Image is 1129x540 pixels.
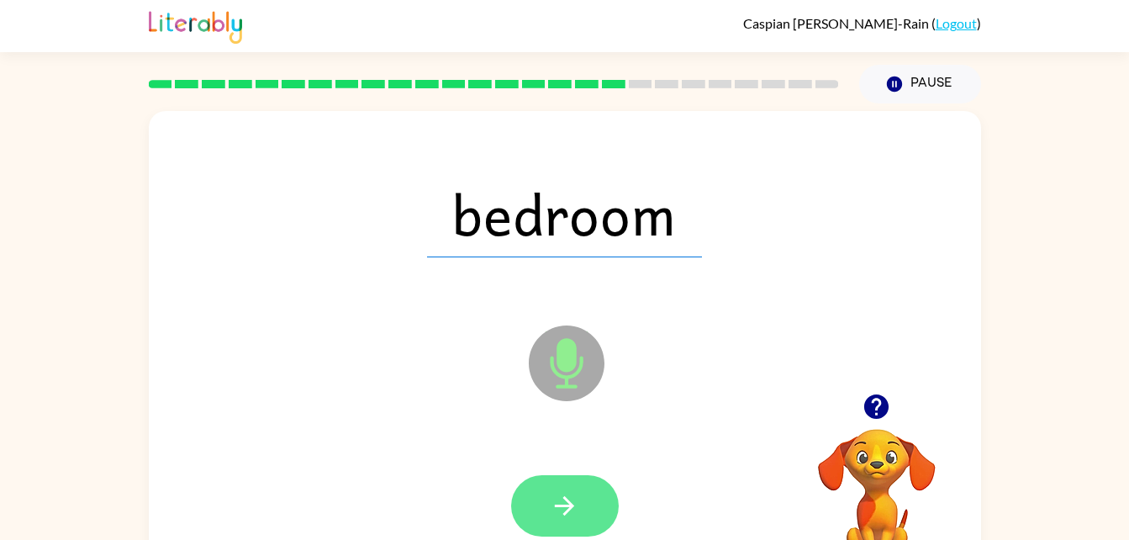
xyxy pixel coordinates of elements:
span: bedroom [427,170,702,257]
span: Caspian [PERSON_NAME]-Rain [743,15,931,31]
img: Literably [149,7,242,44]
button: Pause [859,65,981,103]
div: ( ) [743,15,981,31]
a: Logout [936,15,977,31]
